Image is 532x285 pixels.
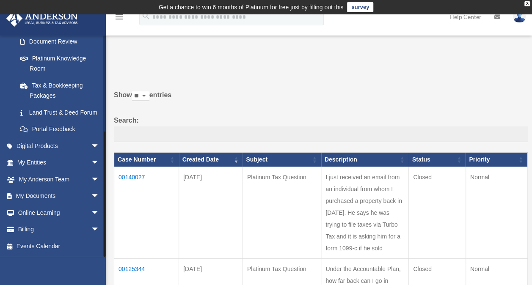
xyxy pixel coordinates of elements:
[91,154,108,172] span: arrow_drop_down
[4,10,80,27] img: Anderson Advisors Platinum Portal
[513,11,526,23] img: User Pic
[179,167,243,259] td: [DATE]
[12,33,108,50] a: Document Review
[179,153,243,167] th: Created Date: activate to sort column ascending
[321,167,409,259] td: I just received an email from an individual from whom I purchased a property back in [DATE]. He s...
[114,153,179,167] th: Case Number: activate to sort column ascending
[409,167,466,259] td: Closed
[91,221,108,238] span: arrow_drop_down
[114,89,528,110] label: Show entries
[6,238,112,255] a: Events Calendar
[6,154,112,171] a: My Entitiesarrow_drop_down
[321,153,409,167] th: Description: activate to sort column ascending
[91,188,108,205] span: arrow_drop_down
[347,2,373,12] a: survey
[12,121,108,138] a: Portal Feedback
[114,126,528,142] input: Search:
[466,153,527,167] th: Priority: activate to sort column ascending
[6,188,112,205] a: My Documentsarrow_drop_down
[132,91,149,101] select: Showentries
[159,2,344,12] div: Get a chance to win 6 months of Platinum for free just by filling out this
[243,153,321,167] th: Subject: activate to sort column ascending
[114,15,124,22] a: menu
[6,204,112,221] a: Online Learningarrow_drop_down
[91,137,108,155] span: arrow_drop_down
[114,12,124,22] i: menu
[12,104,108,121] a: Land Trust & Deed Forum
[243,167,321,259] td: Platinum Tax Question
[12,50,108,77] a: Platinum Knowledge Room
[6,171,112,188] a: My Anderson Teamarrow_drop_down
[91,171,108,188] span: arrow_drop_down
[114,115,528,142] label: Search:
[12,77,108,104] a: Tax & Bookkeeping Packages
[141,11,151,21] i: search
[91,204,108,222] span: arrow_drop_down
[524,1,530,6] div: close
[114,167,179,259] td: 00140027
[6,137,112,154] a: Digital Productsarrow_drop_down
[409,153,466,167] th: Status: activate to sort column ascending
[466,167,527,259] td: Normal
[6,221,112,238] a: Billingarrow_drop_down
